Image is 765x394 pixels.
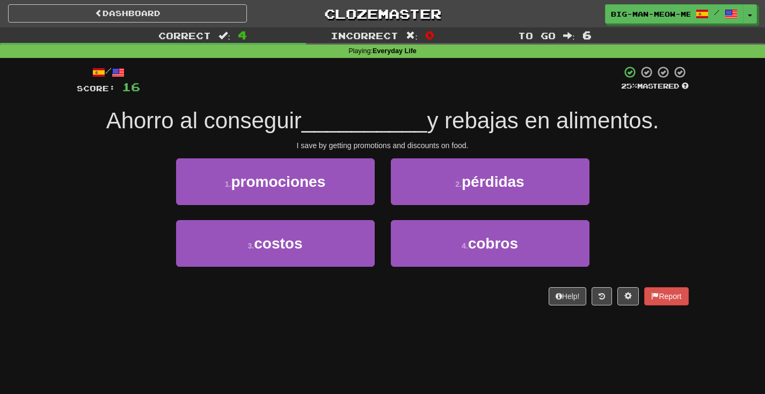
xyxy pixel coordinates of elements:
span: big-man-meow-meow [611,9,690,19]
span: Incorrect [331,30,398,41]
span: promociones [231,173,325,190]
button: 2.pérdidas [391,158,589,205]
strong: Everyday Life [373,47,417,55]
small: 2 . [455,180,462,188]
span: __________ [302,108,427,133]
a: Clozemaster [263,4,502,23]
span: / [714,9,719,16]
span: 0 [425,28,434,41]
span: Score: [77,84,115,93]
span: costos [254,235,302,252]
button: Round history (alt+y) [592,287,612,305]
span: pérdidas [462,173,524,190]
span: cobros [468,235,518,252]
span: : [218,31,230,40]
button: Help! [549,287,587,305]
span: y rebajas en alimentos. [427,108,659,133]
div: Mastered [621,82,689,91]
small: 1 . [225,180,231,188]
small: 4 . [462,242,468,250]
div: / [77,65,140,79]
a: Dashboard [8,4,247,23]
span: Ahorro al conseguir [106,108,302,133]
span: : [406,31,418,40]
span: To go [518,30,556,41]
button: Report [644,287,688,305]
span: 4 [238,28,247,41]
span: 16 [122,80,140,93]
span: 25 % [621,82,637,90]
button: 3.costos [176,220,375,267]
button: 4.cobros [391,220,589,267]
a: big-man-meow-meow / [605,4,744,24]
small: 3 . [248,242,254,250]
span: 6 [582,28,592,41]
span: : [563,31,575,40]
button: 1.promociones [176,158,375,205]
div: I save by getting promotions and discounts on food. [77,140,689,151]
span: Correct [158,30,211,41]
